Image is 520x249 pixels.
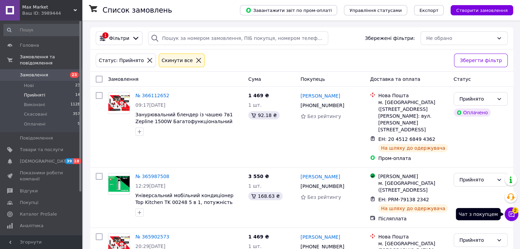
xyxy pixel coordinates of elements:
a: Фото товару [108,92,130,114]
div: Прийнято [459,236,494,244]
span: Доставка та оплата [370,76,420,82]
span: 1 469 ₴ [248,234,269,239]
div: Оплачено [454,108,491,117]
div: Не обрано [426,34,494,42]
div: Чат з покупцем [456,208,501,220]
img: Фото товару [108,95,130,111]
span: 18 [73,158,81,164]
div: [PHONE_NUMBER] [299,181,346,191]
span: 23 [70,72,79,78]
span: 39 [65,158,73,164]
img: Фото товару [108,176,130,192]
button: Зберегти фільтр [454,54,508,67]
div: Прийнято [459,95,494,103]
button: Експорт [414,5,444,15]
span: Без рейтингу [307,194,341,200]
div: Cкинути все [160,57,194,64]
span: Max Market [22,4,74,10]
span: Товари та послуги [20,147,63,153]
div: Ваш ID: 3989444 [22,10,82,16]
span: Cума [248,76,261,82]
input: Пошук [3,24,81,36]
a: [PERSON_NAME] [301,92,340,99]
span: Збережені фільтри: [365,35,415,42]
span: 1 шт. [248,244,262,249]
span: 23 [75,83,80,89]
span: Створити замовлення [456,8,508,13]
div: Пром-оплата [378,155,448,162]
span: Зберегти фільтр [460,57,502,64]
button: Чат з покупцем2 [505,207,518,221]
span: Скасовані [24,111,47,117]
div: Прийнято [459,176,494,184]
span: 14 [75,92,80,98]
a: [PERSON_NAME] [301,234,340,240]
a: [PERSON_NAME] [301,173,340,180]
span: Оплачені [24,121,45,127]
div: 92.18 ₴ [248,111,279,119]
h1: Список замовлень [103,6,172,14]
span: Покупці [20,200,38,206]
span: ЕН: 20 4512 6849 4362 [378,136,435,142]
span: Без рейтингу [307,114,341,119]
span: 3 550 ₴ [248,174,269,179]
div: м. [GEOGRAPHIC_DATA] ([STREET_ADDRESS] [378,180,448,193]
div: Нова Пошта [378,233,448,240]
a: Занурювальний блендер із чашею 7в1 Zepline 1500W Багатофункціональний блендер побутовий подрібнюв... [135,112,233,138]
button: Завантажити звіт по пром-оплаті [240,5,337,15]
span: 12:29[DATE] [135,183,165,189]
input: Пошук за номером замовлення, ПІБ покупця, номером телефону, Email, номером накладної [148,31,328,45]
button: Створити замовлення [451,5,513,15]
button: Управління статусами [344,5,407,15]
div: м. [GEOGRAPHIC_DATA] ([STREET_ADDRESS][PERSON_NAME]: вул. [PERSON_NAME][STREET_ADDRESS] [378,99,448,133]
span: 1 шт. [248,183,262,189]
span: Аналітика [20,223,43,229]
a: Універсальний мобільний кондиціонер Top Kitchen TK 00248 5 в 1, потужність 3000 Вт, з пультом кер... [135,193,234,212]
span: Замовлення [20,72,48,78]
span: 1 шт. [248,102,262,108]
span: 5 [78,121,80,127]
div: На шляху до одержувача [378,204,448,213]
span: Прийняті [24,92,45,98]
span: Замовлення [108,76,138,82]
span: 1 469 ₴ [248,93,269,98]
span: Покупець [301,76,325,82]
span: 20:29[DATE] [135,244,165,249]
span: Експорт [419,8,439,13]
a: № 365987508 [135,174,169,179]
div: [PHONE_NUMBER] [299,101,346,110]
span: Каталог ProSale [20,211,57,217]
span: Відгуки [20,188,38,194]
span: Управління статусами [349,8,402,13]
span: [DEMOGRAPHIC_DATA] [20,158,70,164]
span: 09:17[DATE] [135,102,165,108]
a: Фото товару [108,173,130,195]
span: Управління сайтом [20,234,63,247]
span: Показники роботи компанії [20,170,63,182]
span: ЕН: PRM-79138 2342 [378,197,429,202]
div: Післяплата [378,215,448,222]
span: Замовлення та повідомлення [20,54,82,66]
span: 2 [512,206,518,212]
span: Завантажити звіт по пром-оплаті [245,7,332,13]
a: № 365902573 [135,234,169,239]
span: 357 [73,111,80,117]
span: Повідомлення [20,135,53,141]
span: Фільтри [109,35,129,42]
div: 168.63 ₴ [248,192,282,200]
div: Статус: Прийнято [97,57,145,64]
span: 1128 [70,102,80,108]
span: Нові [24,83,34,89]
a: № 366112652 [135,93,169,98]
div: [PERSON_NAME] [378,173,448,180]
div: Нова Пошта [378,92,448,99]
span: Статус [454,76,471,82]
div: На шляху до одержувача [378,144,448,152]
span: Виконані [24,102,45,108]
a: Створити замовлення [444,7,513,13]
span: Головна [20,42,39,48]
